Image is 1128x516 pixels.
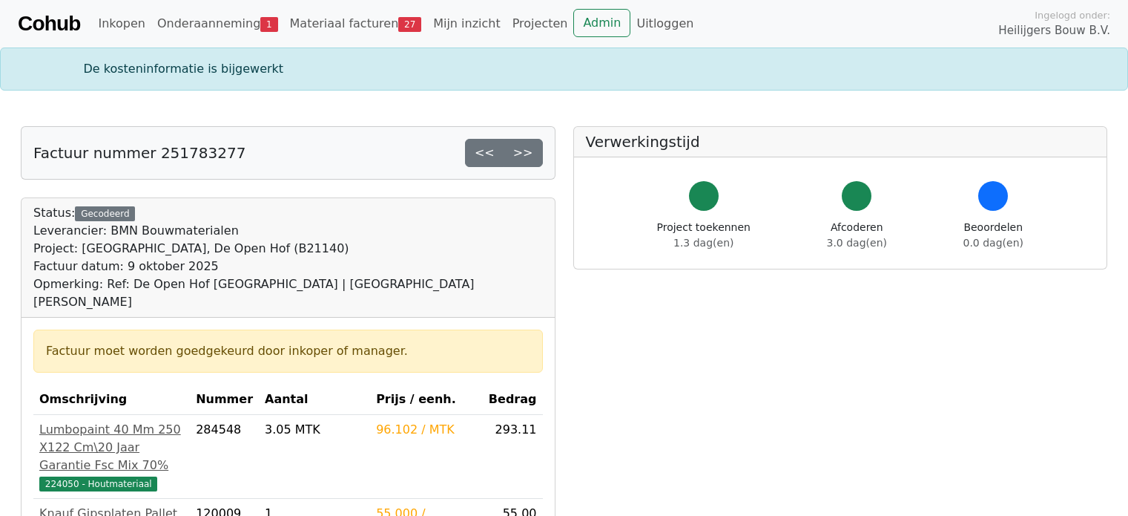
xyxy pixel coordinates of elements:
div: Status: [33,204,543,311]
td: 284548 [190,415,259,499]
a: Inkopen [92,9,151,39]
div: 3.05 MTK [265,421,364,439]
span: 1.3 dag(en) [673,237,733,249]
th: Bedrag [483,385,543,415]
a: Admin [573,9,630,37]
a: Materiaal facturen27 [284,9,428,39]
a: Projecten [507,9,574,39]
div: Gecodeerd [75,206,135,221]
a: Cohub [18,6,80,42]
th: Omschrijving [33,385,190,415]
span: Heilijgers Bouw B.V. [998,22,1110,39]
div: Leverancier: BMN Bouwmaterialen [33,222,543,240]
td: 293.11 [483,415,543,499]
div: 96.102 / MTK [376,421,477,439]
div: Lumbopaint 40 Mm 250 X122 Cm\20 Jaar Garantie Fsc Mix 70% [39,421,184,474]
th: Nummer [190,385,259,415]
div: Project toekennen [657,220,751,251]
span: Ingelogd onder: [1035,8,1110,22]
div: Project: [GEOGRAPHIC_DATA], De Open Hof (B21140) [33,240,543,258]
span: 27 [398,17,421,32]
span: 0.0 dag(en) [963,237,1023,249]
a: Lumbopaint 40 Mm 250 X122 Cm\20 Jaar Garantie Fsc Mix 70%224050 - Houtmateriaal [39,421,184,492]
span: 224050 - Houtmateriaal [39,477,157,491]
th: Aantal [259,385,370,415]
span: 1 [260,17,277,32]
a: Uitloggen [630,9,699,39]
div: Opmerking: Ref: De Open Hof [GEOGRAPHIC_DATA] | [GEOGRAPHIC_DATA][PERSON_NAME] [33,275,543,311]
div: Afcoderen [827,220,887,251]
th: Prijs / eenh. [370,385,483,415]
a: Mijn inzicht [427,9,507,39]
a: Onderaanneming1 [151,9,284,39]
a: >> [504,139,543,167]
div: Factuur moet worden goedgekeurd door inkoper of manager. [46,342,530,360]
h5: Factuur nummer 251783277 [33,144,245,162]
span: 3.0 dag(en) [827,237,887,249]
div: De kosteninformatie is bijgewerkt [75,60,1054,78]
a: << [465,139,504,167]
div: Factuur datum: 9 oktober 2025 [33,258,543,275]
div: Beoordelen [963,220,1023,251]
h5: Verwerkingstijd [586,133,1095,151]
